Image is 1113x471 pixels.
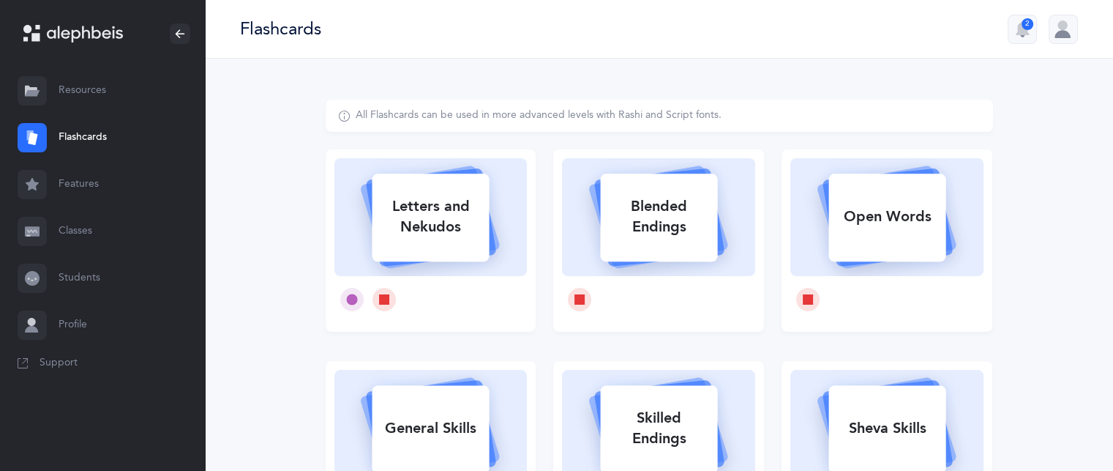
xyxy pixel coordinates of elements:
div: Blended Endings [600,188,717,246]
button: 2 [1008,15,1037,44]
div: Open Words [828,198,945,236]
span: Support [40,356,78,371]
div: Letters and Nekudos [372,188,489,246]
div: Flashcards [240,17,321,41]
div: All Flashcards can be used in more advanced levels with Rashi and Script fonts. [356,108,722,123]
div: Skilled Endings [600,399,717,458]
div: General Skills [372,409,489,448]
div: 2 [1022,18,1033,30]
div: Sheva Skills [828,409,945,448]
